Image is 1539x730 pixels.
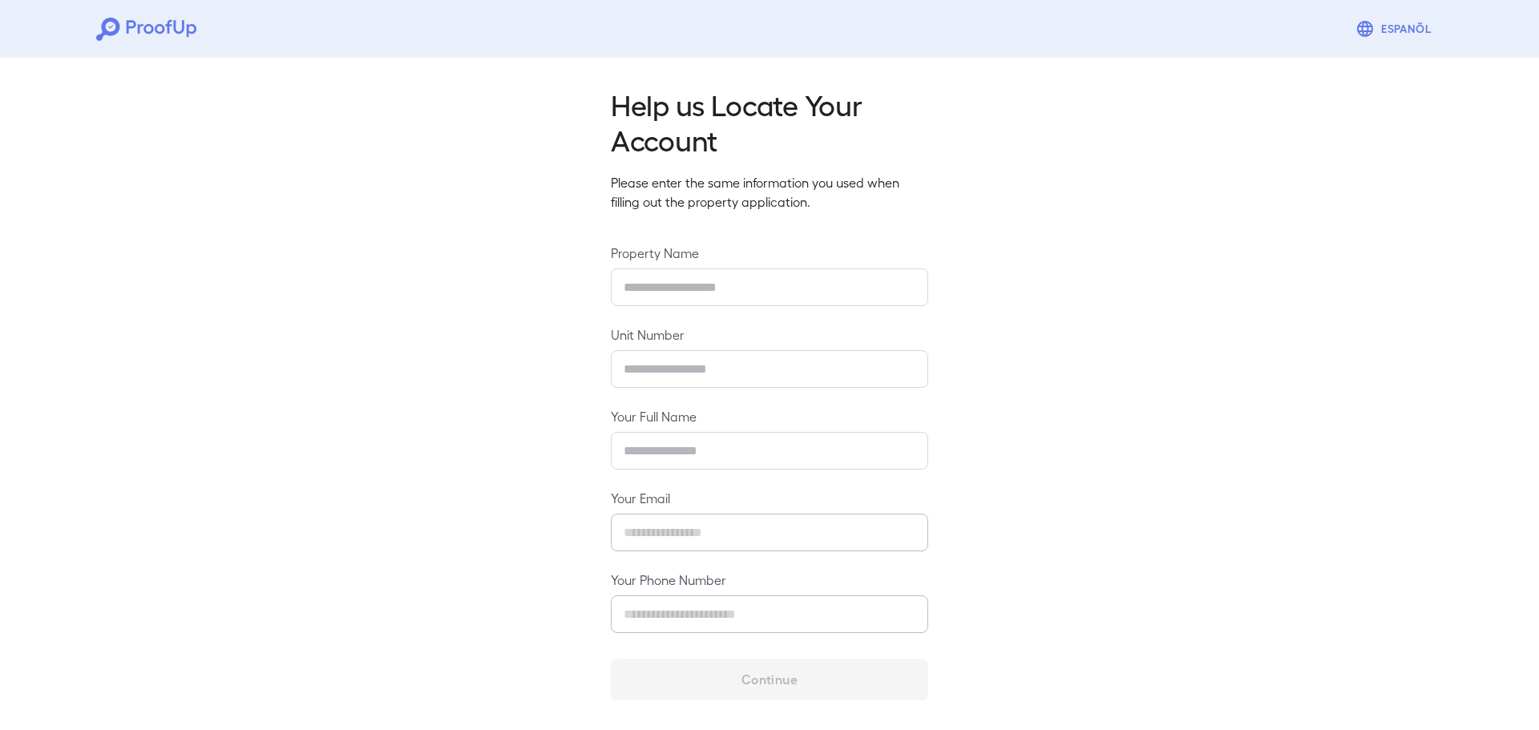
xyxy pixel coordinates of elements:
[611,489,928,507] label: Your Email
[1349,13,1443,45] button: Espanõl
[611,325,928,344] label: Unit Number
[611,87,928,157] h2: Help us Locate Your Account
[611,407,928,425] label: Your Full Name
[611,244,928,262] label: Property Name
[611,571,928,589] label: Your Phone Number
[611,173,928,212] p: Please enter the same information you used when filling out the property application.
